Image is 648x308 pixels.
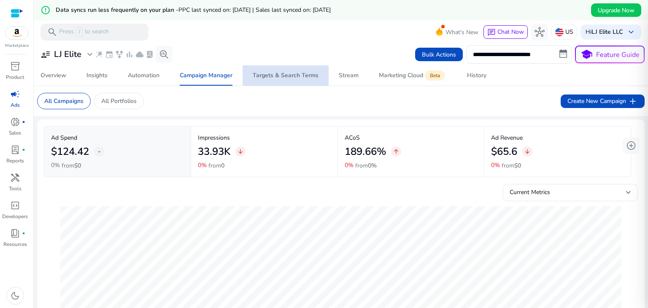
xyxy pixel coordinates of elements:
p: from [62,161,81,170]
p: US [565,24,573,39]
p: Sales [9,129,21,137]
button: Create New Campaignadd [561,95,645,108]
span: search [47,27,57,37]
span: expand_more [85,49,95,59]
span: campaign [10,89,20,99]
p: Press to search [59,27,109,37]
p: 0% [491,162,500,168]
span: $0 [74,162,81,170]
h3: LJ Elite [54,49,81,59]
span: PPC last synced on: [DATE] | Sales last synced on: [DATE] [178,6,331,14]
mat-icon: error_outline [40,5,51,15]
p: 0% [51,162,60,168]
button: chatChat Now [483,25,528,39]
button: hub [531,24,548,41]
span: user_attributes [40,49,51,59]
p: from [208,161,224,170]
span: search_insights [159,49,169,59]
span: $0 [514,162,521,170]
span: lab_profile [10,145,20,155]
span: cloud [135,50,144,59]
p: Resources [3,240,27,248]
span: arrow_downward [237,148,244,155]
span: event [105,50,113,59]
div: Overview [40,73,66,78]
span: Bulk Actions [422,50,456,59]
p: All Campaigns [44,97,84,105]
p: Ad Spend [51,133,184,142]
span: book_4 [10,228,20,238]
p: Feature Guide [596,50,640,60]
p: Impressions [198,133,331,142]
span: 0% [368,162,377,170]
p: Tools [9,185,22,192]
p: Ads [11,101,20,109]
img: us.svg [555,28,564,36]
span: / [76,27,83,37]
span: Upgrade Now [598,6,634,15]
button: search_insights [156,46,173,63]
span: lab_profile [146,50,154,59]
p: 0% [198,162,207,168]
img: amazon.svg [5,27,28,39]
span: chat [487,28,496,37]
span: hub [535,27,545,37]
span: - [98,146,101,157]
p: Developers [2,213,28,220]
p: All Portfolios [101,97,137,105]
span: inventory_2 [10,61,20,71]
span: 0 [221,162,224,170]
p: Ad Revenue [491,133,624,142]
span: fiber_manual_record [22,232,25,235]
h2: 33.93K [198,146,230,158]
span: dark_mode [10,291,20,301]
p: Reports [6,157,24,165]
span: Create New Campaign [567,96,638,106]
b: LJ Elite LLC [591,28,623,36]
span: keyboard_arrow_down [626,27,636,37]
span: Current Metrics [510,188,550,196]
div: Insights [86,73,108,78]
h2: $65.6 [491,146,517,158]
span: add [628,96,638,106]
h2: 189.66% [345,146,386,158]
div: Stream [339,73,359,78]
div: Targets & Search Terms [253,73,319,78]
span: arrow_downward [524,148,531,155]
span: family_history [115,50,124,59]
p: 0% [345,162,354,168]
p: Marketplace [5,43,29,49]
span: What's New [445,25,478,40]
button: schoolFeature Guide [575,46,645,63]
p: Hi [586,29,623,35]
h2: $124.42 [51,146,89,158]
h5: Data syncs run less frequently on your plan - [56,7,331,14]
span: Chat Now [497,28,524,36]
span: wand_stars [95,50,103,59]
span: Beta [425,70,445,81]
span: fiber_manual_record [22,120,25,124]
span: handyman [10,173,20,183]
p: from [355,161,377,170]
span: bar_chart [125,50,134,59]
span: donut_small [10,117,20,127]
p: Product [6,73,24,81]
button: add_circle [623,137,640,154]
span: arrow_upward [393,148,400,155]
button: Upgrade Now [591,3,641,17]
div: History [467,73,486,78]
span: school [580,49,593,61]
div: Automation [128,73,159,78]
p: ACoS [345,133,478,142]
span: add_circle [626,140,636,151]
div: Campaign Manager [180,73,232,78]
span: fiber_manual_record [22,148,25,151]
p: from [502,161,521,170]
button: Bulk Actions [415,48,463,61]
div: Marketing Cloud [379,72,447,79]
span: code_blocks [10,200,20,211]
